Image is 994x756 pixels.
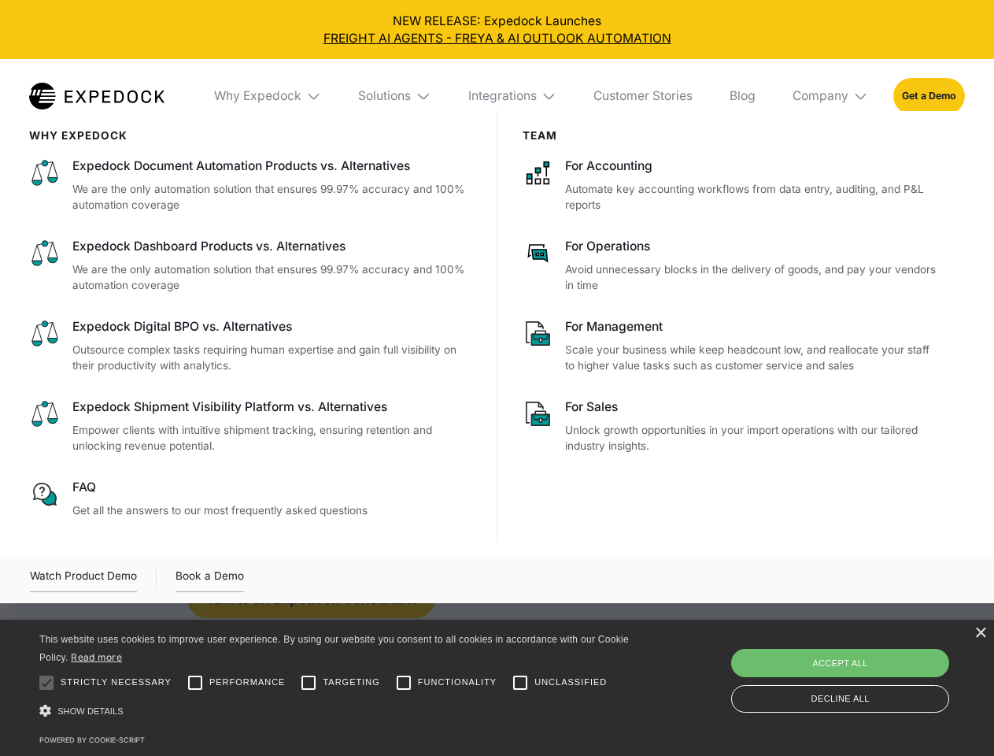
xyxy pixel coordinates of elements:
p: Get all the answers to our most frequently asked questions [72,502,472,519]
div: Expedock Dashboard Products vs. Alternatives [72,238,472,255]
div: For Management [565,318,940,335]
a: Blog [717,59,767,133]
span: Show details [57,706,124,716]
p: Avoid unnecessary blocks in the delivery of goods, and pay your vendors in time [565,261,940,294]
div: For Operations [565,238,940,255]
span: Targeting [323,676,379,689]
p: Empower clients with intuitive shipment tracking, ensuring retention and unlocking revenue potent... [72,422,472,454]
a: Customer Stories [581,59,704,133]
div: Solutions [358,88,411,104]
span: This website uses cookies to improve user experience. By using our website you consent to all coo... [39,634,629,663]
div: For Accounting [565,157,940,175]
div: Integrations [456,59,569,133]
div: Expedock Shipment Visibility Platform vs. Alternatives [72,398,472,416]
span: Strictly necessary [61,676,172,689]
a: FREIGHT AI AGENTS - FREYA & AI OUTLOOK AUTOMATION [13,30,982,47]
div: Why Expedock [201,59,334,133]
div: Team [523,129,940,142]
a: For OperationsAvoid unnecessary blocks in the delivery of goods, and pay your vendors in time [523,238,940,294]
p: We are the only automation solution that ensures 99.97% accuracy and 100% automation coverage [72,261,472,294]
div: For Sales [565,398,940,416]
a: Read more [71,651,122,663]
a: For AccountingAutomate key accounting workflows from data entry, auditing, and P&L reports [523,157,940,213]
div: Integrations [468,88,537,104]
div: Why Expedock [214,88,301,104]
p: Scale your business while keep headcount low, and reallocate your staff to higher value tasks suc... [565,342,940,374]
a: Expedock Document Automation Products vs. AlternativesWe are the only automation solution that en... [29,157,472,213]
p: Unlock growth opportunities in your import operations with our tailored industry insights. [565,422,940,454]
div: Expedock Document Automation Products vs. Alternatives [72,157,472,175]
a: open lightbox [30,567,137,592]
a: Expedock Digital BPO vs. AlternativesOutsource complex tasks requiring human expertise and gain f... [29,318,472,374]
div: Company [780,59,881,133]
a: For SalesUnlock growth opportunities in your import operations with our tailored industry insights. [523,398,940,454]
div: Show details [39,701,634,722]
a: Book a Demo [176,567,244,592]
p: We are the only automation solution that ensures 99.97% accuracy and 100% automation coverage [72,181,472,213]
a: For ManagementScale your business while keep headcount low, and reallocate your staff to higher v... [523,318,940,374]
div: WHy Expedock [29,129,472,142]
p: Automate key accounting workflows from data entry, auditing, and P&L reports [565,181,940,213]
p: Outsource complex tasks requiring human expertise and gain full visibility on their productivity ... [72,342,472,374]
span: Functionality [418,676,497,689]
div: Expedock Digital BPO vs. Alternatives [72,318,472,335]
div: Company [793,88,848,104]
a: Expedock Dashboard Products vs. AlternativesWe are the only automation solution that ensures 99.9... [29,238,472,294]
iframe: Chat Widget [732,586,994,756]
div: Watch Product Demo [30,567,137,592]
a: Expedock Shipment Visibility Platform vs. AlternativesEmpower clients with intuitive shipment tra... [29,398,472,454]
span: Unclassified [534,676,607,689]
div: FAQ [72,479,472,496]
div: NEW RELEASE: Expedock Launches [13,13,982,47]
a: Get a Demo [893,78,965,113]
a: Powered by cookie-script [39,736,145,744]
a: FAQGet all the answers to our most frequently asked questions [29,479,472,518]
div: Solutions [346,59,444,133]
span: Performance [209,676,286,689]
